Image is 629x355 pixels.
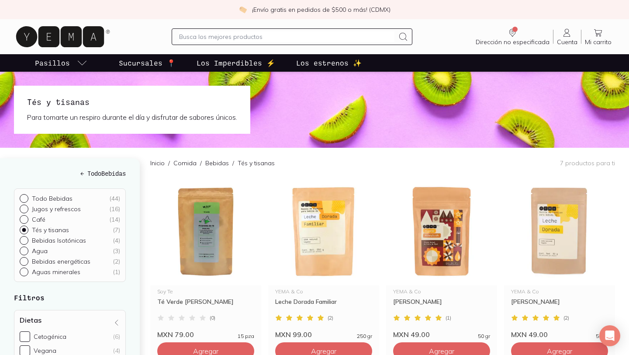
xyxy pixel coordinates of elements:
div: ( 14 ) [109,216,120,223]
p: Tés y tisanas [238,159,275,167]
a: Mi carrito [581,28,615,46]
span: / [197,159,205,167]
div: ( 2 ) [113,258,120,265]
strong: Filtros [14,293,45,302]
div: [PERSON_NAME] [393,298,490,313]
div: Cetogénica [34,333,66,341]
span: / [229,159,238,167]
img: Tisana Honeybush [386,178,497,285]
div: YEMA & Co [393,289,490,294]
span: 15 pza [238,334,254,339]
span: MXN 79.00 [157,330,194,339]
p: Todo Bebidas [32,195,73,202]
p: Jugos y refrescos [32,205,81,213]
div: (4) [113,347,120,355]
span: ( 0 ) [210,315,215,320]
img: Deliciosa mezcla de especias con propiedades antiinflamatorias y antioxidantes. [268,178,379,285]
p: Los estrenos ✨ [296,58,362,68]
a: Los Imperdibles ⚡️ [195,54,277,72]
a: Dirección no especificada [472,28,553,46]
div: Open Intercom Messenger [599,325,620,346]
div: ( 1 ) [113,268,120,276]
div: Té Verde [PERSON_NAME] [157,298,254,313]
div: Leche Dorada Familiar [275,298,372,313]
p: Los Imperdibles ⚡️ [197,58,275,68]
p: Para tomarte un respiro durante el día y disfrutar de sabores únicos. [27,111,237,123]
h4: Dietas [20,316,41,324]
a: Inicio [150,159,165,167]
span: MXN 99.00 [275,330,312,339]
h5: ← Todo Bebidas [14,169,126,178]
span: Cuenta [557,38,577,46]
span: ( 2 ) [563,315,569,320]
p: Bebidas Isotónicas [32,237,86,244]
span: 50 gr [596,334,608,339]
a: Deliciosa mezcla de especias con propiedades antiinflamatorias y antioxidantes.YEMA & CoLeche Dor... [268,178,379,339]
a: Sucursales 📍 [117,54,177,72]
span: MXN 49.00 [393,330,430,339]
span: ( 1 ) [446,315,451,320]
div: ( 44 ) [109,195,120,202]
div: ( 4 ) [113,237,120,244]
span: MXN 49.00 [511,330,548,339]
span: 50 gr [478,334,490,339]
span: ( 2 ) [328,315,333,320]
img: Té Pétalo Mío Soy Té [150,178,261,285]
input: Busca los mejores productos [179,31,394,42]
input: Cetogénica(6) [20,331,30,342]
p: Tés y tisanas [32,226,69,234]
a: Leche DoradaYEMA & Co[PERSON_NAME](2)MXN 49.0050 gr [504,178,615,339]
div: YEMA & Co [511,289,608,294]
div: (6) [113,333,120,341]
a: ← TodoBebidas [14,169,126,178]
p: Sucursales 📍 [119,58,176,68]
span: Dirección no especificada [476,38,550,46]
p: Agua [32,247,48,255]
img: check [239,6,247,14]
img: Leche Dorada [504,178,615,285]
p: Bebidas energéticas [32,258,90,265]
div: ( 7 ) [113,226,120,234]
a: Tisana HoneybushYEMA & Co[PERSON_NAME](1)MXN 49.0050 gr [386,178,497,339]
p: Pasillos [35,58,70,68]
a: Cuenta [553,28,581,46]
p: Café [32,216,45,223]
p: 7 productos para ti [560,159,615,167]
a: Té Pétalo Mío Soy TéSoy TeTé Verde [PERSON_NAME](0)MXN 79.0015 pza [150,178,261,339]
span: 250 gr [357,334,372,339]
div: YEMA & Co [275,289,372,294]
div: [PERSON_NAME] [511,298,608,313]
p: ¡Envío gratis en pedidos de $500 o más! (CDMX) [252,5,391,14]
span: / [165,159,173,167]
a: Los estrenos ✨ [294,54,363,72]
a: Bebidas [205,159,229,167]
div: Soy Te [157,289,254,294]
div: ( 3 ) [113,247,120,255]
a: Comida [173,159,197,167]
div: ( 16 ) [109,205,120,213]
span: Mi carrito [585,38,612,46]
div: Vegana [34,347,56,355]
p: Aguas minerales [32,268,80,276]
h1: Tés y tisanas [27,96,237,108]
a: pasillo-todos-link [33,54,89,72]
